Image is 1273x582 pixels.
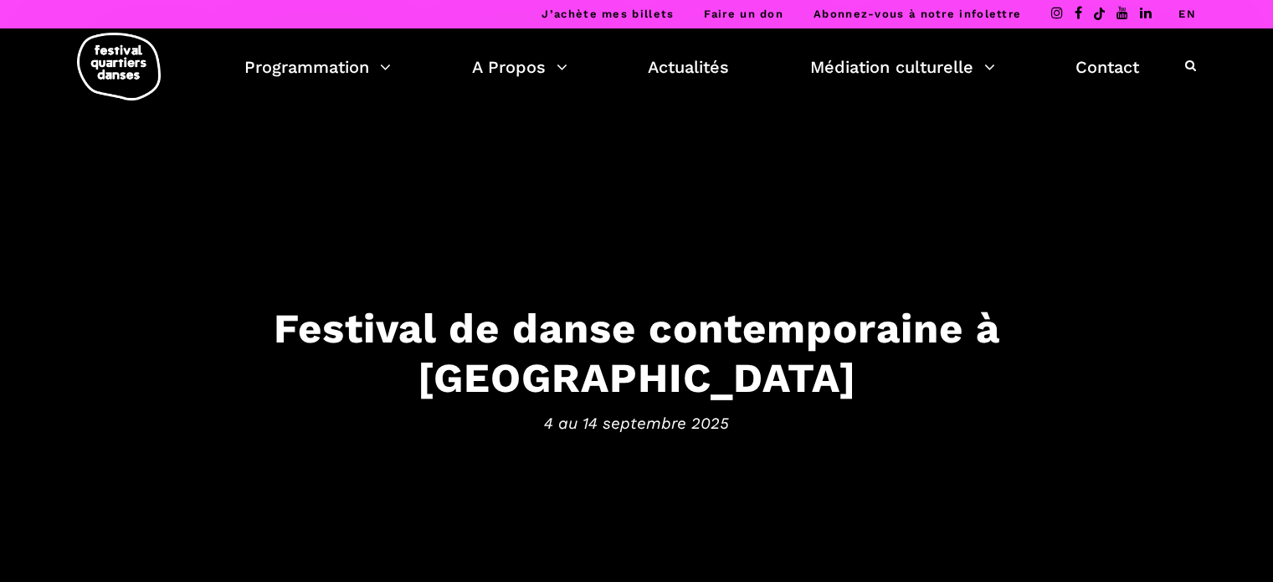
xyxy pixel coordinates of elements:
span: 4 au 14 septembre 2025 [118,410,1156,435]
a: Faire un don [704,8,783,20]
a: Programmation [244,53,391,81]
a: A Propos [472,53,567,81]
h3: Festival de danse contemporaine à [GEOGRAPHIC_DATA] [118,304,1156,403]
a: Actualités [648,53,729,81]
img: logo-fqd-med [77,33,161,100]
a: J’achète mes billets [542,8,674,20]
a: Contact [1075,53,1139,81]
a: Abonnez-vous à notre infolettre [814,8,1021,20]
a: EN [1178,8,1196,20]
a: Médiation culturelle [810,53,995,81]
